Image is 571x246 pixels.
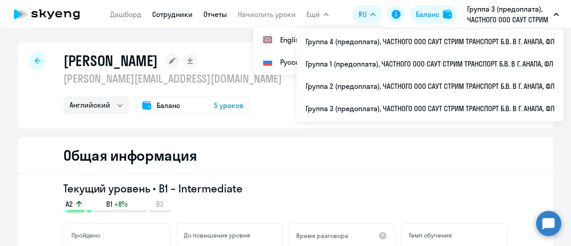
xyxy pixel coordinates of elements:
img: English [262,34,273,45]
button: Ещё [306,5,329,23]
img: balance [443,10,452,19]
span: B2 [156,199,164,209]
span: B1 [106,199,112,209]
button: Группа 3 (предоплата), ЧАСТНОГО ООО САУТ СТРИМ ТРАНСПОРТ Б.В. В Г. АНАПА, ФЛ [463,4,563,25]
h1: [PERSON_NAME] [63,52,158,70]
h5: Время разговора [296,232,348,240]
button: RU [352,5,382,23]
span: 5 уроков [214,100,244,111]
img: Русский [262,57,273,67]
ul: Ещё [253,27,382,75]
h3: Текущий уровень • B1 – Intermediate [63,181,508,196]
div: Баланс [416,9,439,20]
a: Отчеты [203,10,227,19]
ul: Ещё [297,29,563,121]
span: +8% [114,199,128,209]
p: [PERSON_NAME][EMAIL_ADDRESS][DOMAIN_NAME] [63,71,282,86]
h5: До повышения уровня [184,231,250,239]
h5: Пройдено [71,231,100,239]
span: Баланс [157,100,180,111]
p: Группа 3 (предоплата), ЧАСТНОГО ООО САУТ СТРИМ ТРАНСПОРТ Б.В. В Г. АНАПА, ФЛ [467,4,550,25]
button: Балансbalance [410,5,457,23]
span: A2 [66,199,73,209]
a: Сотрудники [152,10,193,19]
span: Ещё [306,9,320,20]
h2: Общая информация [63,146,197,164]
span: RU [359,9,367,20]
a: Дашборд [110,10,141,19]
a: Начислить уроки [238,10,296,19]
h5: Темп обучения [409,231,452,239]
